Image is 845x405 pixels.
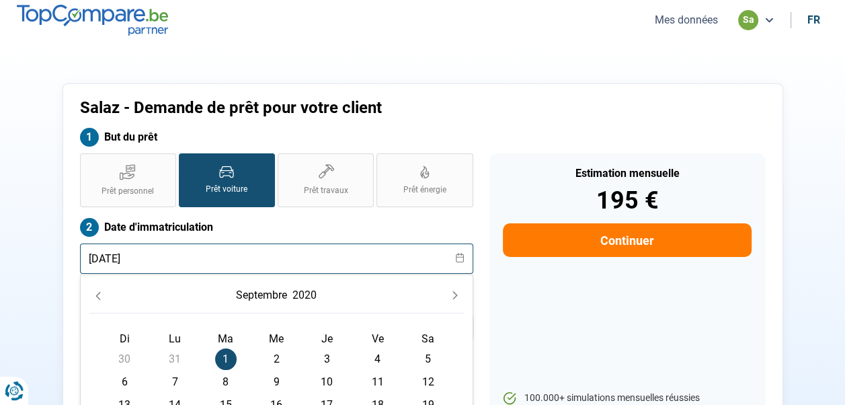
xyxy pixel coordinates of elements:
button: Continuer [503,223,751,257]
button: Previous Month [89,286,108,305]
span: 6 [114,371,135,393]
span: 7 [164,371,186,393]
span: Me [269,332,284,345]
span: Prêt énergie [403,184,446,196]
span: 8 [215,371,237,393]
span: Ve [372,332,384,345]
td: 3 [302,348,352,371]
span: 2 [266,348,287,370]
span: 9 [266,371,287,393]
span: 30 [114,348,135,370]
input: jj/mm/aaaa [80,244,473,274]
span: Sa [421,332,434,345]
span: 3 [316,348,337,370]
span: 1 [215,348,237,370]
span: Prêt travaux [304,185,348,196]
td: 1 [200,348,251,371]
button: Choose Year [290,283,319,307]
span: Prêt voiture [206,184,247,195]
span: Lu [169,332,181,345]
td: 11 [352,371,403,394]
button: Next Month [446,286,465,305]
span: Prêt personnel [102,186,154,197]
td: 7 [150,371,200,394]
td: 9 [251,371,301,394]
span: 10 [316,371,337,393]
td: 31 [150,348,200,371]
img: TopCompare.be [17,5,168,35]
td: 2 [251,348,301,371]
button: Choose Month [233,283,290,307]
div: 195 € [503,188,751,213]
span: Ma [218,332,233,345]
td: 5 [403,348,453,371]
td: 30 [99,348,150,371]
div: sa [738,10,758,30]
span: 12 [417,371,439,393]
span: 4 [367,348,389,370]
button: Mes données [651,13,722,27]
td: 10 [302,371,352,394]
td: 6 [99,371,150,394]
span: Je [321,332,333,345]
div: Estimation mensuelle [503,168,751,179]
span: 11 [367,371,389,393]
span: Di [120,332,130,345]
td: 4 [352,348,403,371]
td: 8 [200,371,251,394]
label: But du prêt [80,128,473,147]
span: 5 [417,348,439,370]
span: 31 [164,348,186,370]
td: 12 [403,371,453,394]
label: Date d'immatriculation [80,218,473,237]
li: 100.000+ simulations mensuelles réussies [503,392,751,405]
h1: Salaz - Demande de prêt pour votre client [80,98,590,118]
div: fr [807,13,820,26]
